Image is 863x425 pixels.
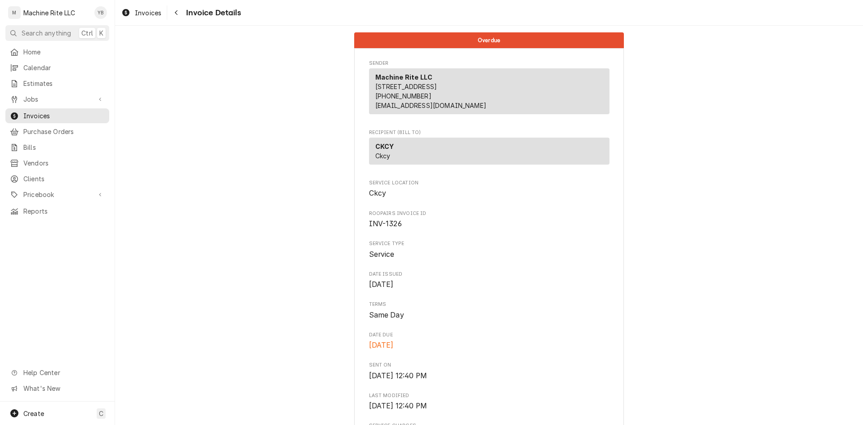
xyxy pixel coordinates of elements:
span: Recipient (Bill To) [369,129,609,136]
span: Last Modified [369,401,609,412]
span: Bills [23,143,105,152]
span: Estimates [23,79,105,88]
span: Service Location [369,179,609,187]
span: Pricebook [23,190,91,199]
span: Service [369,250,395,259]
div: Last Modified [369,392,609,412]
span: Create [23,410,44,417]
div: Invoice Recipient [369,129,609,169]
a: Reports [5,204,109,219]
span: Calendar [23,63,105,72]
span: Terms [369,310,609,321]
div: Sender [369,68,609,114]
span: K [99,28,103,38]
div: Status [354,32,624,48]
div: Recipient (Bill To) [369,138,609,165]
span: Clients [23,174,105,183]
span: Reports [23,206,105,216]
div: Service Type [369,240,609,259]
div: Service Location [369,179,609,199]
button: Search anythingCtrlK [5,25,109,41]
div: Invoice Sender [369,60,609,118]
span: INV-1326 [369,219,402,228]
span: Invoices [23,111,105,121]
div: Yumy Breuer's Avatar [94,6,107,19]
a: [EMAIL_ADDRESS][DOMAIN_NAME] [375,102,486,109]
span: Invoice Details [183,7,240,19]
span: Service Type [369,240,609,247]
span: Date Due [369,340,609,351]
a: Bills [5,140,109,155]
span: Sender [369,60,609,67]
span: [DATE] [369,280,394,289]
a: Estimates [5,76,109,91]
span: Service Type [369,249,609,260]
div: Machine Rite LLC [23,8,76,18]
a: Invoices [118,5,165,20]
div: Date Due [369,331,609,351]
span: Vendors [23,158,105,168]
span: Ckcy [375,152,391,160]
span: Date Issued [369,271,609,278]
span: Terms [369,301,609,308]
a: Go to What's New [5,381,109,396]
div: M [8,6,21,19]
span: Last Modified [369,392,609,399]
div: Roopairs Invoice ID [369,210,609,229]
span: Overdue [478,37,500,43]
button: Navigate back [169,5,183,20]
span: [STREET_ADDRESS] [375,83,437,90]
span: Date Due [369,331,609,339]
strong: Machine Rite LLC [375,73,433,81]
span: Service Location [369,188,609,199]
span: Home [23,47,105,57]
span: Ckcy [369,189,387,197]
div: Sender [369,68,609,118]
a: Clients [5,171,109,186]
div: Terms [369,301,609,320]
strong: CKCY [375,143,394,150]
span: Sent On [369,371,609,381]
span: [DATE] 12:40 PM [369,402,427,410]
a: Calendar [5,60,109,75]
span: Invoices [135,8,161,18]
a: Vendors [5,156,109,170]
span: Search anything [22,28,71,38]
span: Roopairs Invoice ID [369,210,609,217]
span: Same Day [369,311,404,319]
div: Date Issued [369,271,609,290]
span: [DATE] 12:40 PM [369,371,427,380]
a: Home [5,45,109,59]
a: Invoices [5,108,109,123]
span: [DATE] [369,341,394,349]
span: Ctrl [81,28,93,38]
div: Sent On [369,362,609,381]
span: Date Issued [369,279,609,290]
a: Go to Jobs [5,92,109,107]
span: Sent On [369,362,609,369]
span: Jobs [23,94,91,104]
span: C [99,409,103,418]
div: YB [94,6,107,19]
a: Go to Pricebook [5,187,109,202]
a: Purchase Orders [5,124,109,139]
a: Go to Help Center [5,365,109,380]
span: Help Center [23,368,104,377]
span: Roopairs Invoice ID [369,219,609,229]
span: What's New [23,384,104,393]
div: Recipient (Bill To) [369,138,609,168]
a: [PHONE_NUMBER] [375,92,431,100]
span: Purchase Orders [23,127,105,136]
